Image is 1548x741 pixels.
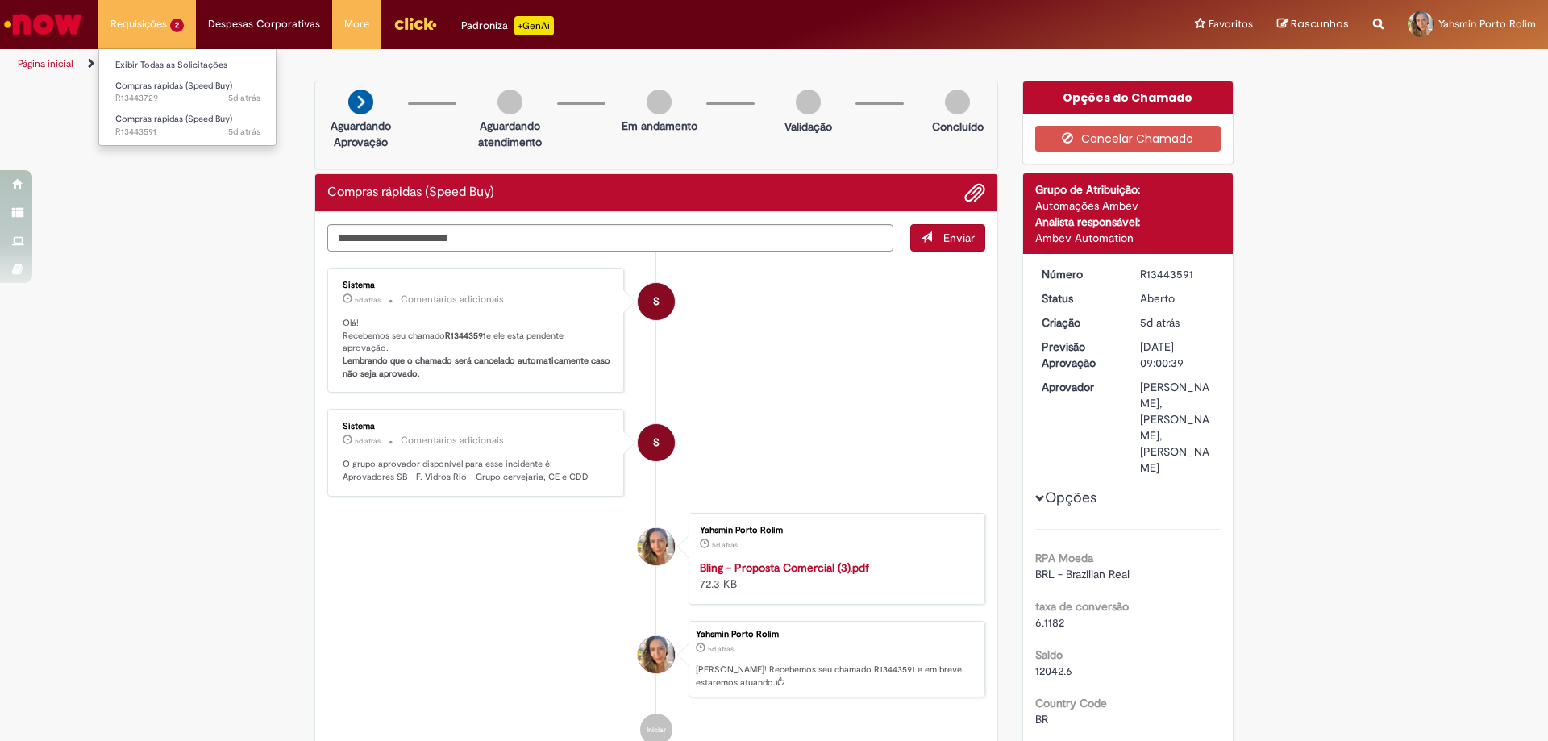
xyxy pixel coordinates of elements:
img: arrow-next.png [348,90,373,114]
div: 25/08/2025 11:00:39 [1140,314,1215,331]
p: Concluído [932,119,984,135]
div: System [638,424,675,461]
div: Grupo de Atribuição: [1035,181,1221,198]
time: 25/08/2025 11:00:39 [708,644,734,654]
button: Enviar [910,224,985,252]
span: 5d atrás [355,295,381,305]
ul: Trilhas de página [12,49,1020,79]
li: Yahsmin Porto Rolim [327,621,985,698]
div: Sistema [343,422,611,431]
span: Enviar [943,231,975,245]
p: Aguardando Aprovação [322,118,400,150]
div: Analista responsável: [1035,214,1221,230]
b: R13443591 [445,330,486,342]
small: Comentários adicionais [401,434,504,448]
img: click_logo_yellow_360x200.png [393,11,437,35]
span: More [344,16,369,32]
div: Sistema [343,281,611,290]
button: Adicionar anexos [964,182,985,203]
span: 5d atrás [355,436,381,446]
span: 12042.6 [1035,664,1072,678]
b: RPA Moeda [1035,551,1093,565]
span: Compras rápidas (Speed Buy) [115,80,232,92]
b: taxa de conversão [1035,599,1129,614]
a: Página inicial [18,57,73,70]
p: [PERSON_NAME]! Recebemos seu chamado R13443591 e em breve estaremos atuando. [696,664,976,689]
img: img-circle-grey.png [497,90,522,114]
span: Despesas Corporativas [208,16,320,32]
a: Aberto R13443729 : Compras rápidas (Speed Buy) [99,77,277,107]
b: Country Code [1035,696,1107,710]
span: Requisições [110,16,167,32]
span: R13443591 [115,126,260,139]
dt: Número [1030,266,1129,282]
div: Ambev Automation [1035,230,1221,246]
a: Bling - Proposta Comercial (3).pdf [700,560,869,575]
div: R13443591 [1140,266,1215,282]
div: [DATE] 09:00:39 [1140,339,1215,371]
button: Cancelar Chamado [1035,126,1221,152]
span: 6.1182 [1035,615,1064,630]
ul: Requisições [98,48,277,146]
a: Exibir Todas as Solicitações [99,56,277,74]
dt: Previsão Aprovação [1030,339,1129,371]
a: Rascunhos [1277,17,1349,32]
div: Automações Ambev [1035,198,1221,214]
dt: Status [1030,290,1129,306]
time: 25/08/2025 11:00:46 [355,436,381,446]
time: 25/08/2025 11:00:11 [712,540,738,550]
span: Rascunhos [1291,16,1349,31]
p: Em andamento [622,118,697,134]
div: [PERSON_NAME], [PERSON_NAME], [PERSON_NAME] [1140,379,1215,476]
b: Lembrando que o chamado será cancelado automaticamente caso não seja aprovado. [343,355,613,380]
img: img-circle-grey.png [647,90,672,114]
span: BR [1035,712,1048,726]
h2: Compras rápidas (Speed Buy) Histórico de tíquete [327,185,494,200]
img: img-circle-grey.png [945,90,970,114]
time: 25/08/2025 11:00:51 [355,295,381,305]
time: 25/08/2025 11:00:39 [1140,315,1180,330]
div: Yahsmin Porto Rolim [696,630,976,639]
a: Aberto R13443591 : Compras rápidas (Speed Buy) [99,110,277,140]
span: Favoritos [1209,16,1253,32]
span: 5d atrás [708,644,734,654]
span: S [653,423,660,462]
span: 5d atrás [1140,315,1180,330]
div: Yahsmin Porto Rolim [700,526,968,535]
small: Comentários adicionais [401,293,504,306]
p: Validação [784,119,832,135]
p: +GenAi [514,16,554,35]
div: Aberto [1140,290,1215,306]
span: R13443729 [115,92,260,105]
div: Padroniza [461,16,554,35]
div: Opções do Chamado [1023,81,1234,114]
dt: Criação [1030,314,1129,331]
span: Compras rápidas (Speed Buy) [115,113,232,125]
dt: Aprovador [1030,379,1129,395]
div: System [638,283,675,320]
img: ServiceNow [2,8,85,40]
img: img-circle-grey.png [796,90,821,114]
b: Saldo [1035,647,1063,662]
span: 5d atrás [228,92,260,104]
span: Yahsmin Porto Rolim [1438,17,1536,31]
span: BRL - Brazilian Real [1035,567,1130,581]
p: O grupo aprovador disponível para esse incidente é: Aprovadores SB - F. Vidros Rio - Grupo cervej... [343,458,611,483]
div: Yahsmin Porto Rolim [638,528,675,565]
span: 2 [170,19,184,32]
time: 25/08/2025 11:24:03 [228,92,260,104]
span: 5d atrás [712,540,738,550]
div: 72.3 KB [700,560,968,592]
textarea: Digite sua mensagem aqui... [327,224,893,252]
p: Olá! Recebemos seu chamado e ele esta pendente aprovação. [343,317,611,381]
span: S [653,282,660,321]
span: 5d atrás [228,126,260,138]
p: Aguardando atendimento [471,118,549,150]
div: Yahsmin Porto Rolim [638,636,675,673]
